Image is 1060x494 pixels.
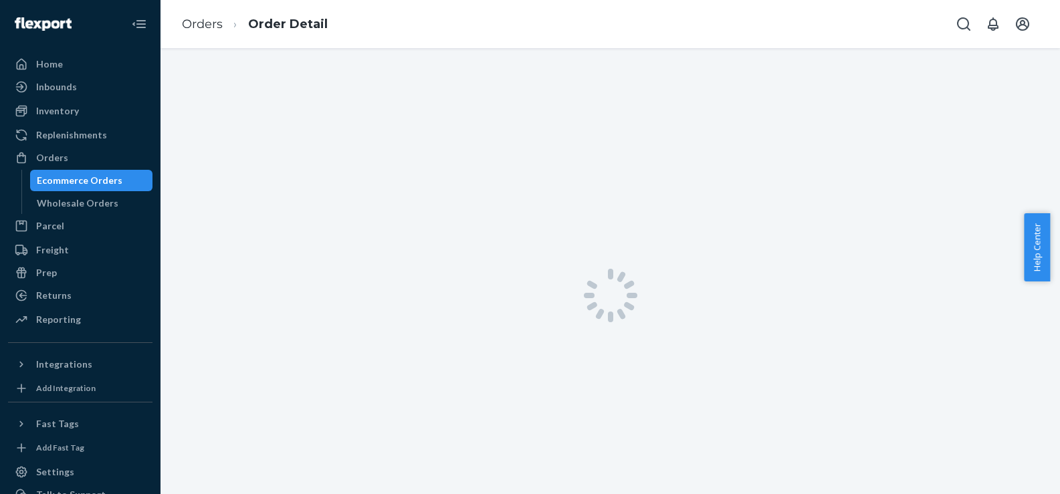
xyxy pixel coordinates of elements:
img: Flexport logo [15,17,72,31]
a: Add Fast Tag [8,440,152,456]
a: Parcel [8,215,152,237]
button: Integrations [8,354,152,375]
a: Replenishments [8,124,152,146]
div: Home [36,57,63,71]
div: Reporting [36,313,81,326]
a: Inventory [8,100,152,122]
button: Fast Tags [8,413,152,435]
div: Add Integration [36,382,96,394]
a: Ecommerce Orders [30,170,153,191]
a: Orders [8,147,152,168]
a: Returns [8,285,152,306]
div: Returns [36,289,72,302]
a: Prep [8,262,152,283]
div: Inbounds [36,80,77,94]
button: Open account menu [1009,11,1036,37]
div: Fast Tags [36,417,79,430]
a: Freight [8,239,152,261]
div: Add Fast Tag [36,442,84,453]
div: Wholesale Orders [37,197,118,210]
ol: breadcrumbs [171,5,338,44]
div: Settings [36,465,74,479]
a: Reporting [8,309,152,330]
div: Inventory [36,104,79,118]
div: Replenishments [36,128,107,142]
a: Add Integration [8,380,152,396]
button: Close Navigation [126,11,152,37]
div: Parcel [36,219,64,233]
a: Inbounds [8,76,152,98]
a: Order Detail [248,17,328,31]
a: Home [8,53,152,75]
a: Orders [182,17,223,31]
div: Prep [36,266,57,279]
button: Help Center [1024,213,1050,281]
div: Orders [36,151,68,164]
button: Open Search Box [950,11,977,37]
div: Ecommerce Orders [37,174,122,187]
div: Freight [36,243,69,257]
a: Wholesale Orders [30,193,153,214]
button: Open notifications [980,11,1006,37]
div: Integrations [36,358,92,371]
a: Settings [8,461,152,483]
